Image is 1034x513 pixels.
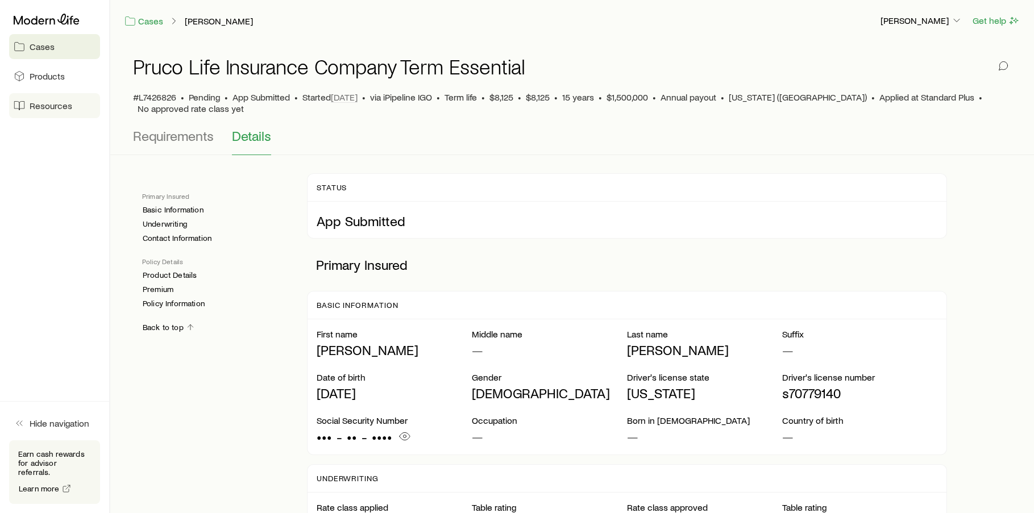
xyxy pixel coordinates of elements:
span: App Submitted [232,91,290,103]
span: [DATE] [331,91,358,103]
p: — [627,428,782,444]
p: Status [317,183,347,192]
span: • [181,91,184,103]
span: • [871,91,875,103]
span: Hide navigation [30,418,89,429]
a: Product Details [142,270,197,280]
span: Resources [30,100,72,111]
a: Policy Information [142,299,205,308]
span: • [437,91,440,103]
button: Hide navigation [9,411,100,436]
span: • [481,91,485,103]
h1: Pruco Life Insurance Company Term Essential [133,55,525,78]
span: $1,500,000 [607,91,648,103]
p: s70779140 [782,385,937,401]
p: Driver's license number [782,372,937,383]
p: Born in [DEMOGRAPHIC_DATA] [627,415,782,426]
p: [DEMOGRAPHIC_DATA] [472,385,627,401]
span: via iPipeline IGO [370,91,432,103]
button: Get help [972,14,1020,27]
span: Requirements [133,128,214,144]
p: Earn cash rewards for advisor referrals. [18,449,91,477]
p: Occupation [472,415,627,426]
span: ••• [317,429,332,445]
p: App Submitted [317,213,938,229]
p: [US_STATE] [627,385,782,401]
button: [PERSON_NAME] [880,14,963,28]
p: Last name [627,328,782,340]
span: - [337,429,342,445]
p: Table rating [782,502,937,513]
a: Underwriting [142,219,188,229]
p: Pending [189,91,220,103]
span: • [518,91,521,103]
p: Rate class applied [317,502,472,513]
span: Cases [30,41,55,52]
span: $8,125 [489,91,513,103]
p: Primary Insured [307,248,948,282]
a: Back to top [142,322,196,333]
p: — [472,428,627,444]
span: #L7426826 [133,91,176,103]
span: No approved rate class yet [138,103,244,114]
span: •• [347,429,357,445]
span: - [362,429,367,445]
p: Primary Insured [142,191,289,201]
span: • [362,91,366,103]
p: Table rating [472,502,627,513]
a: Contact Information [142,233,212,243]
a: Basic Information [142,205,204,215]
span: • [653,91,656,103]
span: •••• [372,429,392,445]
span: Learn more [19,485,60,493]
p: Started [302,91,358,103]
p: Suffix [782,328,937,340]
a: [PERSON_NAME] [184,16,254,27]
p: Underwriting [317,474,379,483]
p: First name [317,328,472,340]
p: Policy Details [142,257,289,266]
p: — [782,342,937,358]
span: [US_STATE] ([GEOGRAPHIC_DATA]) [729,91,867,103]
a: Resources [9,93,100,118]
a: Cases [9,34,100,59]
p: [PERSON_NAME] [881,15,962,26]
span: Applied at Standard Plus [879,91,974,103]
a: Products [9,64,100,89]
span: Products [30,70,65,82]
p: [PERSON_NAME] [627,342,782,358]
p: — [472,342,627,358]
p: Middle name [472,328,627,340]
p: Driver's license state [627,372,782,383]
a: Premium [142,285,174,294]
p: Date of birth [317,372,472,383]
span: Annual payout [661,91,716,103]
span: Term life [445,91,477,103]
p: Rate class approved [627,502,782,513]
span: Details [232,128,271,144]
div: Earn cash rewards for advisor referrals.Learn more [9,440,100,504]
div: Application details tabs [133,128,1011,155]
span: • [979,91,982,103]
p: Gender [472,372,627,383]
span: • [599,91,602,103]
span: • [294,91,298,103]
span: 15 years [562,91,594,103]
span: • [225,91,228,103]
p: [PERSON_NAME] [317,342,472,358]
a: Cases [124,15,164,28]
p: Basic Information [317,301,398,310]
p: Country of birth [782,415,937,426]
p: [DATE] [317,385,472,401]
p: Social Security Number [317,415,472,426]
p: — [782,428,937,444]
span: • [554,91,558,103]
span: $8,125 [526,91,550,103]
span: • [721,91,724,103]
